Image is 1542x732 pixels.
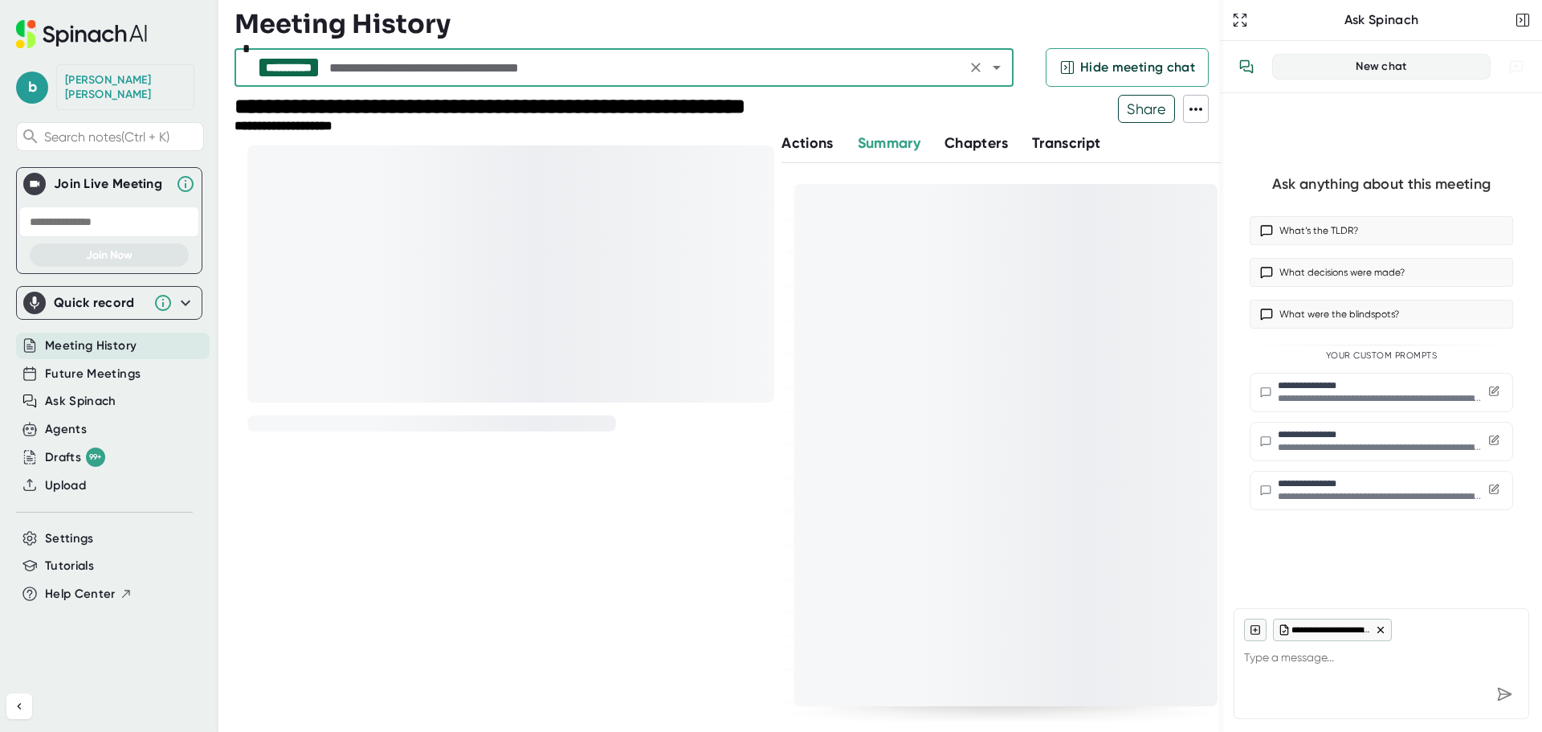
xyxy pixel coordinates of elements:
[965,56,987,79] button: Clear
[27,176,43,192] img: Join Live Meeting
[16,72,48,104] span: b
[858,134,920,152] span: Summary
[1272,175,1491,194] div: Ask anything about this meeting
[45,585,116,603] span: Help Center
[86,448,105,467] div: 99+
[6,693,32,719] button: Collapse sidebar
[1250,258,1513,287] button: What decisions were made?
[781,134,833,152] span: Actions
[30,243,189,267] button: Join Now
[1118,95,1175,123] button: Share
[1229,9,1251,31] button: Expand to Ask Spinach page
[45,392,116,411] button: Ask Spinach
[23,287,195,319] div: Quick record
[944,134,1008,152] span: Chapters
[54,295,145,311] div: Quick record
[45,448,105,467] div: Drafts
[86,248,133,262] span: Join Now
[1490,680,1519,709] div: Send message
[858,133,920,154] button: Summary
[1032,133,1101,154] button: Transcript
[1485,481,1503,501] button: Edit custom prompt
[45,448,105,467] button: Drafts 99+
[1119,95,1174,123] span: Share
[45,476,86,495] button: Upload
[45,585,133,603] button: Help Center
[1080,58,1195,77] span: Hide meeting chat
[1046,48,1209,87] button: Hide meeting chat
[1250,216,1513,245] button: What’s the TLDR?
[1250,300,1513,329] button: What were the blindspots?
[235,9,451,39] h3: Meeting History
[45,557,94,575] button: Tutorials
[1250,350,1513,362] div: Your Custom Prompts
[1283,59,1480,74] div: New chat
[1032,134,1101,152] span: Transcript
[1485,382,1503,403] button: Edit custom prompt
[45,420,87,439] button: Agents
[45,337,137,355] button: Meeting History
[23,168,195,200] div: Join Live MeetingJoin Live Meeting
[1230,51,1263,83] button: View conversation history
[1511,9,1534,31] button: Close conversation sidebar
[44,129,199,145] span: Search notes (Ctrl + K)
[1485,431,1503,452] button: Edit custom prompt
[45,530,94,548] button: Settings
[45,365,141,383] button: Future Meetings
[781,133,833,154] button: Actions
[1251,12,1511,28] div: Ask Spinach
[985,56,1008,79] button: Open
[944,133,1008,154] button: Chapters
[65,73,186,101] div: Brady Rowe
[54,176,168,192] div: Join Live Meeting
